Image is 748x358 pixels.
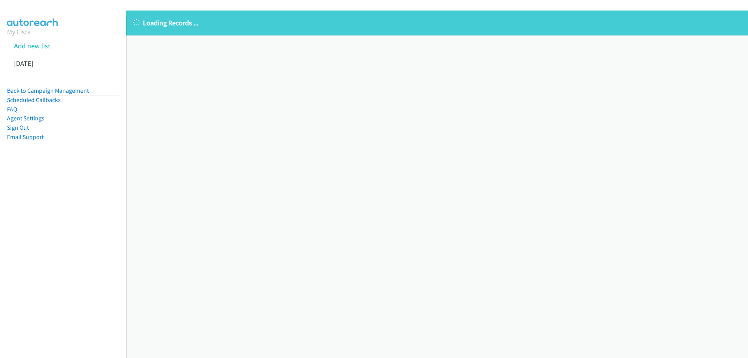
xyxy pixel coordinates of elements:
[7,115,44,122] a: Agent Settings
[7,106,17,113] a: FAQ
[14,41,50,50] a: Add new list
[14,59,33,68] a: [DATE]
[7,27,30,36] a: My Lists
[133,18,741,28] p: Loading Records ...
[7,96,61,104] a: Scheduled Callbacks
[7,87,89,94] a: Back to Campaign Management
[7,133,44,141] a: Email Support
[7,124,29,131] a: Sign Out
